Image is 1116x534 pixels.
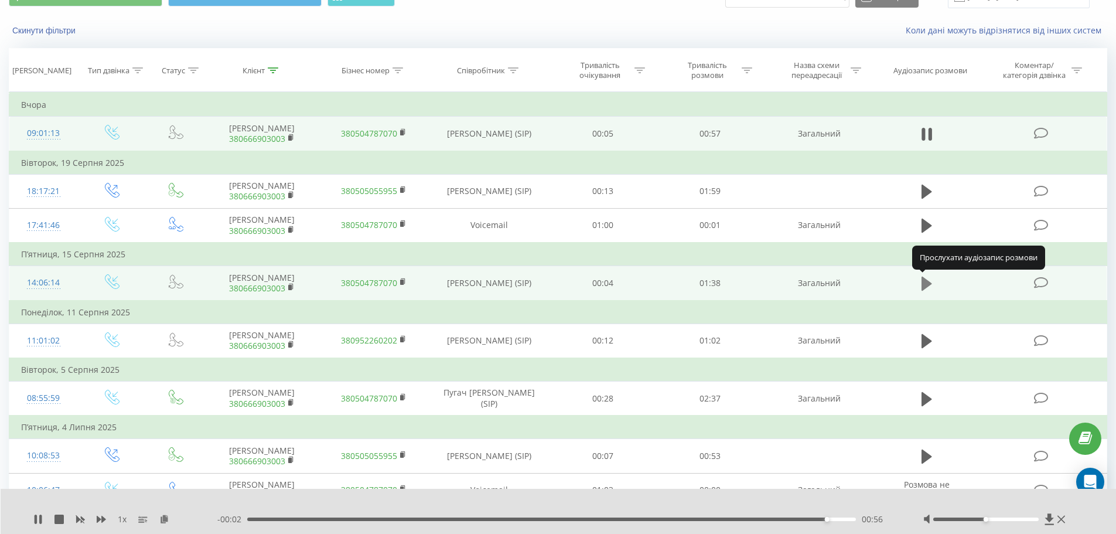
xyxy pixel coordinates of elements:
[206,208,318,243] td: [PERSON_NAME]
[984,517,988,522] div: Accessibility label
[162,66,185,76] div: Статус
[9,151,1107,175] td: Вівторок, 19 Серпня 2025
[206,439,318,473] td: [PERSON_NAME]
[550,174,657,208] td: 00:13
[763,324,875,358] td: Загальний
[429,439,550,473] td: [PERSON_NAME] (SIP)
[12,66,71,76] div: [PERSON_NAME]
[457,66,505,76] div: Співробітник
[206,473,318,508] td: [PERSON_NAME]
[862,513,883,525] span: 00:56
[763,473,875,508] td: Загальний
[341,128,397,139] a: 380504787070
[229,225,285,236] a: 380666903003
[229,283,285,294] a: 380666903003
[21,387,66,410] div: 08:55:59
[550,473,657,508] td: 01:03
[429,382,550,416] td: Пугач [PERSON_NAME] (SIP)
[763,208,875,243] td: Загальний
[341,484,397,495] a: 380504787070
[229,455,285,467] a: 380666903003
[657,174,764,208] td: 01:59
[906,25,1107,36] a: Коли дані можуть відрізнятися вiд інших систем
[341,450,397,461] a: 380505055955
[785,60,848,80] div: Назва схеми переадресації
[341,335,397,346] a: 380952260202
[229,191,285,202] a: 380666903003
[21,329,66,352] div: 11:01:02
[763,382,875,416] td: Загальний
[341,393,397,404] a: 380504787070
[1076,468,1104,496] div: Open Intercom Messenger
[657,117,764,151] td: 00:57
[676,60,739,80] div: Тривалість розмови
[9,25,81,36] button: Скинути фільтри
[9,243,1107,266] td: П’ятниця, 15 Серпня 2025
[763,266,875,301] td: Загальний
[657,382,764,416] td: 02:37
[429,266,550,301] td: [PERSON_NAME] (SIP)
[550,117,657,151] td: 00:05
[21,180,66,203] div: 18:17:21
[429,473,550,508] td: Voicemail
[206,174,318,208] td: [PERSON_NAME]
[912,246,1045,269] div: Прослухати аудіозапис розмови
[21,444,66,467] div: 10:08:53
[550,208,657,243] td: 01:00
[341,219,397,230] a: 380504787070
[824,517,829,522] div: Accessibility label
[229,133,285,144] a: 380666903003
[9,93,1107,117] td: Вчора
[657,266,764,301] td: 01:38
[341,277,397,288] a: 380504787070
[118,513,127,525] span: 1 x
[206,324,318,358] td: [PERSON_NAME]
[763,117,875,151] td: Загальний
[21,122,66,145] div: 09:01:13
[550,439,657,473] td: 00:07
[657,324,764,358] td: 01:02
[9,416,1107,439] td: П’ятниця, 4 Липня 2025
[657,439,764,473] td: 00:53
[21,479,66,502] div: 10:06:47
[206,117,318,151] td: [PERSON_NAME]
[904,479,950,501] span: Розмова не відбулась
[21,214,66,237] div: 17:41:46
[657,473,764,508] td: 00:00
[9,358,1107,382] td: Вівторок, 5 Серпня 2025
[429,208,550,243] td: Voicemail
[550,266,657,301] td: 00:04
[341,185,397,196] a: 380505055955
[21,271,66,294] div: 14:06:14
[9,301,1107,324] td: Понеділок, 11 Серпня 2025
[206,266,318,301] td: [PERSON_NAME]
[429,117,550,151] td: [PERSON_NAME] (SIP)
[243,66,265,76] div: Клієнт
[657,208,764,243] td: 00:01
[206,382,318,416] td: [PERSON_NAME]
[88,66,129,76] div: Тип дзвінка
[550,382,657,416] td: 00:28
[429,324,550,358] td: [PERSON_NAME] (SIP)
[342,66,390,76] div: Бізнес номер
[569,60,632,80] div: Тривалість очікування
[550,324,657,358] td: 00:12
[229,340,285,351] a: 380666903003
[893,66,967,76] div: Аудіозапис розмови
[217,513,247,525] span: - 00:02
[229,398,285,409] a: 380666903003
[429,174,550,208] td: [PERSON_NAME] (SIP)
[1000,60,1069,80] div: Коментар/категорія дзвінка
